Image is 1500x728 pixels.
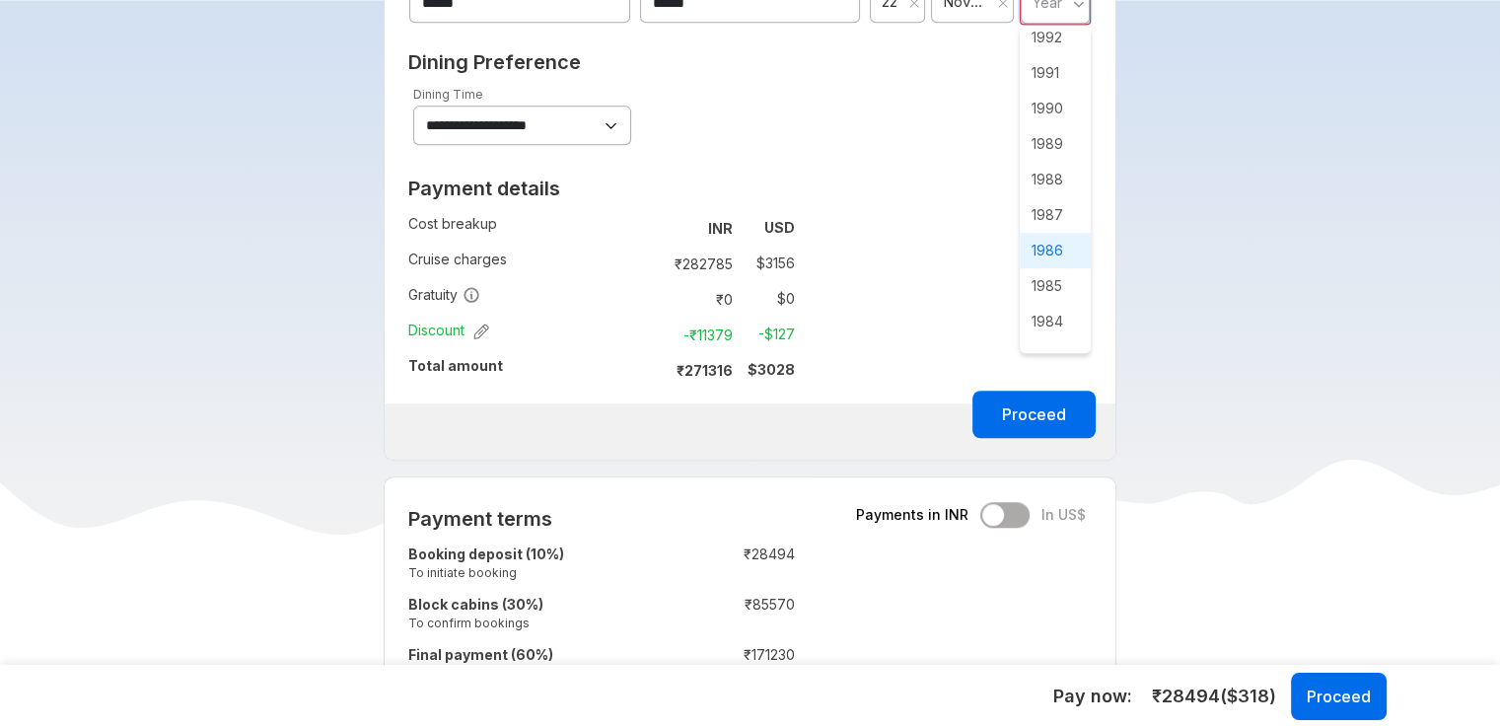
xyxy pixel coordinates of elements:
[649,352,658,388] td: :
[1020,20,1091,55] span: 1992
[764,219,795,236] strong: USD
[408,507,795,531] h2: Payment terms
[1020,162,1091,197] span: 1988
[677,362,733,379] strong: ₹ 271316
[678,641,795,692] td: ₹ 171230
[658,250,741,277] td: ₹ 282785
[748,361,795,378] strong: $ 3028
[408,646,553,663] strong: Final payment (60%)
[408,596,543,613] strong: Block cabins (30%)
[649,246,658,281] td: :
[1152,684,1276,709] span: ₹ 28494 ($ 318 )
[1020,55,1091,91] span: 1991
[408,50,1092,74] h2: Dining Preference
[408,177,795,200] h2: Payment details
[408,285,480,305] span: Gratuity
[408,357,503,374] strong: Total amount
[1291,673,1387,720] button: Proceed
[678,591,795,641] td: ₹ 85570
[1020,126,1091,162] span: 1989
[1041,505,1086,525] span: In US$
[658,285,741,313] td: ₹ 0
[649,281,658,317] td: :
[408,321,489,340] span: Discount
[649,210,658,246] td: :
[741,285,795,313] td: $ 0
[972,391,1096,438] button: Proceed
[708,220,733,237] strong: INR
[668,541,678,591] td: :
[678,541,795,591] td: ₹ 28494
[658,321,741,348] td: -₹ 11379
[1020,233,1091,268] span: 1986
[408,564,668,581] small: To initiate booking
[1020,268,1091,304] span: 1985
[1020,197,1091,233] span: 1987
[1020,91,1091,126] span: 1990
[408,246,649,281] td: Cruise charges
[1020,339,1091,375] span: 1983
[408,210,649,246] td: Cost breakup
[1020,304,1091,339] span: 1984
[856,505,968,525] span: Payments in INR
[649,317,658,352] td: :
[668,641,678,692] td: :
[741,321,795,348] td: -$ 127
[741,250,795,277] td: $ 3156
[408,615,668,631] small: To confirm bookings
[408,546,564,562] strong: Booking deposit (10%)
[413,87,483,102] label: Dining Time
[668,591,678,641] td: :
[1053,685,1132,708] h5: Pay now:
